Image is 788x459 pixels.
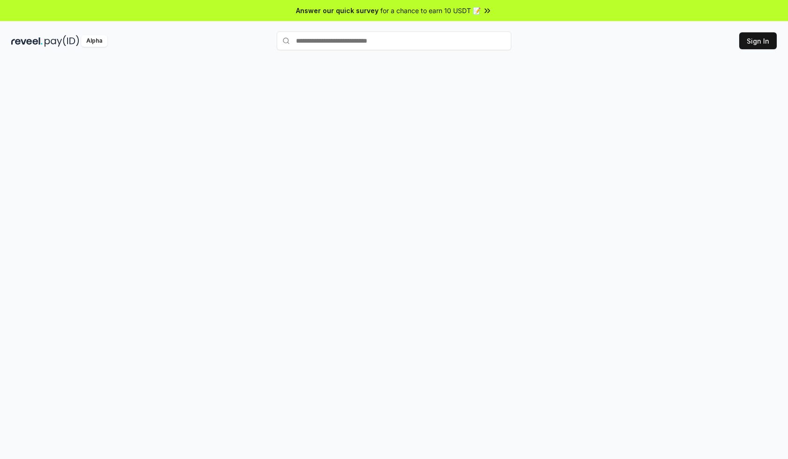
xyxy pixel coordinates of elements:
[380,6,481,15] span: for a chance to earn 10 USDT 📝
[45,35,79,47] img: pay_id
[296,6,379,15] span: Answer our quick survey
[81,35,107,47] div: Alpha
[11,35,43,47] img: reveel_dark
[739,32,777,49] button: Sign In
